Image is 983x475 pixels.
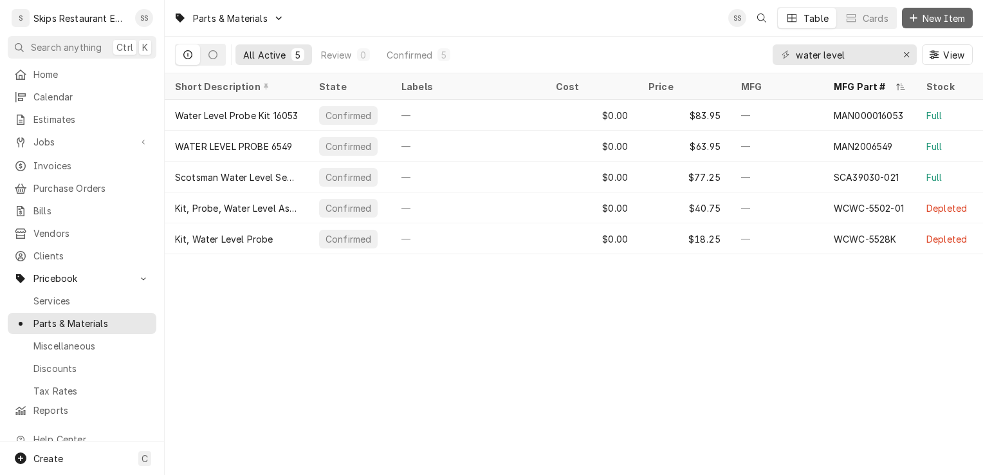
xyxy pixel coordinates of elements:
[926,140,942,153] div: Full
[926,201,967,215] div: Depleted
[33,294,150,308] span: Services
[920,12,968,25] span: New Item
[8,36,156,59] button: Search anythingCtrlK
[8,64,156,85] a: Home
[33,362,150,375] span: Discounts
[834,171,899,184] div: SCA39030-021
[135,9,153,27] div: Shan Skipper's Avatar
[175,140,293,153] div: WATER LEVEL PROBE 6549
[8,313,156,334] a: Parts & Materials
[33,90,150,104] span: Calendar
[33,249,150,263] span: Clients
[324,232,372,246] div: Confirmed
[741,80,811,93] div: MFG
[8,86,156,107] a: Calendar
[33,68,150,81] span: Home
[556,80,625,93] div: Cost
[926,171,942,184] div: Full
[751,8,772,28] button: Open search
[941,48,967,62] span: View
[401,80,535,93] div: Labels
[728,9,746,27] div: Shan Skipper's Avatar
[8,200,156,221] a: Bills
[638,223,731,254] div: $18.25
[391,192,546,223] div: —
[648,80,718,93] div: Price
[33,135,131,149] span: Jobs
[440,48,448,62] div: 5
[33,159,150,172] span: Invoices
[33,227,150,240] span: Vendors
[142,41,148,54] span: K
[33,272,131,285] span: Pricebook
[731,192,823,223] div: —
[546,131,638,162] div: $0.00
[731,131,823,162] div: —
[863,12,888,25] div: Cards
[796,44,892,65] input: Keyword search
[834,201,904,215] div: WCWC-5502-01
[922,44,973,65] button: View
[33,113,150,126] span: Estimates
[33,339,150,353] span: Miscellaneous
[175,171,299,184] div: Scotsman Water Level Sensor
[8,429,156,450] a: Go to Help Center
[8,223,156,244] a: Vendors
[804,12,829,25] div: Table
[175,80,296,93] div: Short Description
[387,48,432,62] div: Confirmed
[391,223,546,254] div: —
[142,452,148,465] span: C
[731,223,823,254] div: —
[31,41,102,54] span: Search anything
[8,400,156,421] a: Reports
[12,9,30,27] div: S
[8,380,156,402] a: Tax Rates
[546,100,638,131] div: $0.00
[360,48,367,62] div: 0
[8,290,156,312] a: Services
[546,223,638,254] div: $0.00
[8,358,156,379] a: Discounts
[324,171,372,184] div: Confirmed
[834,140,893,153] div: MAN2006549
[135,9,153,27] div: SS
[638,131,731,162] div: $63.95
[193,12,268,25] span: Parts & Materials
[324,201,372,215] div: Confirmed
[926,80,975,93] div: Stock
[638,100,731,131] div: $83.95
[33,453,63,464] span: Create
[8,245,156,266] a: Clients
[33,384,150,398] span: Tax Rates
[324,109,372,122] div: Confirmed
[8,155,156,176] a: Invoices
[731,100,823,131] div: —
[834,80,893,93] div: MFG Part #
[33,12,128,25] div: Skips Restaurant Equipment
[926,232,967,246] div: Depleted
[324,140,372,153] div: Confirmed
[731,162,823,192] div: —
[638,192,731,223] div: $40.75
[294,48,302,62] div: 5
[391,100,546,131] div: —
[33,204,150,218] span: Bills
[33,433,149,446] span: Help Center
[546,162,638,192] div: $0.00
[321,48,352,62] div: Review
[8,131,156,153] a: Go to Jobs
[175,232,273,246] div: Kit, Water Level Probe
[834,109,903,122] div: MAN000016053
[896,44,917,65] button: Erase input
[8,335,156,357] a: Miscellaneous
[638,162,731,192] div: $77.25
[8,109,156,130] a: Estimates
[834,232,897,246] div: WCWC-5528K
[175,201,299,215] div: Kit, Probe, Water Level Assy
[902,8,973,28] button: New Item
[391,162,546,192] div: —
[8,178,156,199] a: Purchase Orders
[243,48,286,62] div: All Active
[33,317,150,330] span: Parts & Materials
